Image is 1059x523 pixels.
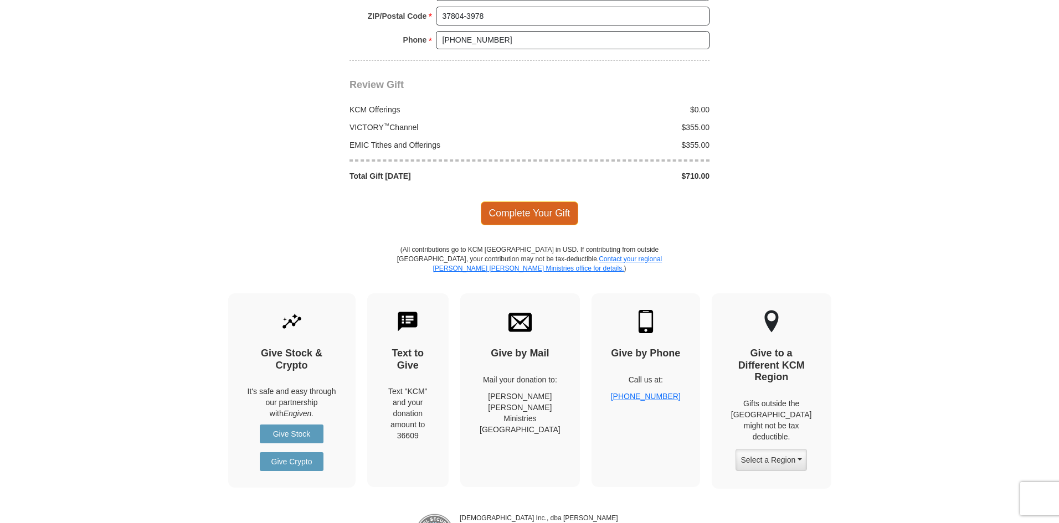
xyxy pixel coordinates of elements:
[349,79,404,90] span: Review Gift
[508,310,532,333] img: envelope.svg
[403,32,427,48] strong: Phone
[368,8,427,24] strong: ZIP/Postal Code
[764,310,779,333] img: other-region
[481,201,579,225] span: Complete Your Gift
[396,310,419,333] img: text-to-give.svg
[344,170,530,182] div: Total Gift [DATE]
[260,424,323,443] a: Give Stock
[611,348,681,360] h4: Give by Phone
[731,398,812,442] p: Gifts outside the [GEOGRAPHIC_DATA] might not be tax deductible.
[387,348,430,371] h4: Text to Give
[433,255,662,272] a: Contact your regional [PERSON_NAME] [PERSON_NAME] Ministries office for details.
[529,122,716,133] div: $355.00
[529,139,716,151] div: $355.00
[529,170,716,182] div: $710.00
[611,392,681,401] a: [PHONE_NUMBER]
[248,348,336,371] h4: Give Stock & Crypto
[284,409,313,418] i: Engiven.
[480,391,561,435] p: [PERSON_NAME] [PERSON_NAME] Ministries [GEOGRAPHIC_DATA]
[480,348,561,360] h4: Give by Mail
[736,449,806,471] button: Select a Region
[731,348,812,384] h4: Give to a Different KCM Region
[387,386,430,441] div: Text "KCM" and your donation amount to 36609
[344,139,530,151] div: EMIC Tithes and Offerings
[280,310,304,333] img: give-by-stock.svg
[344,122,530,133] div: VICTORY Channel
[480,374,561,385] p: Mail your donation to:
[397,245,662,293] p: (All contributions go to KCM [GEOGRAPHIC_DATA] in USD. If contributing from outside [GEOGRAPHIC_D...
[260,452,323,471] a: Give Crypto
[634,310,657,333] img: mobile.svg
[248,386,336,419] p: It's safe and easy through our partnership with
[344,104,530,115] div: KCM Offerings
[384,122,390,128] sup: ™
[529,104,716,115] div: $0.00
[611,374,681,385] p: Call us at:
